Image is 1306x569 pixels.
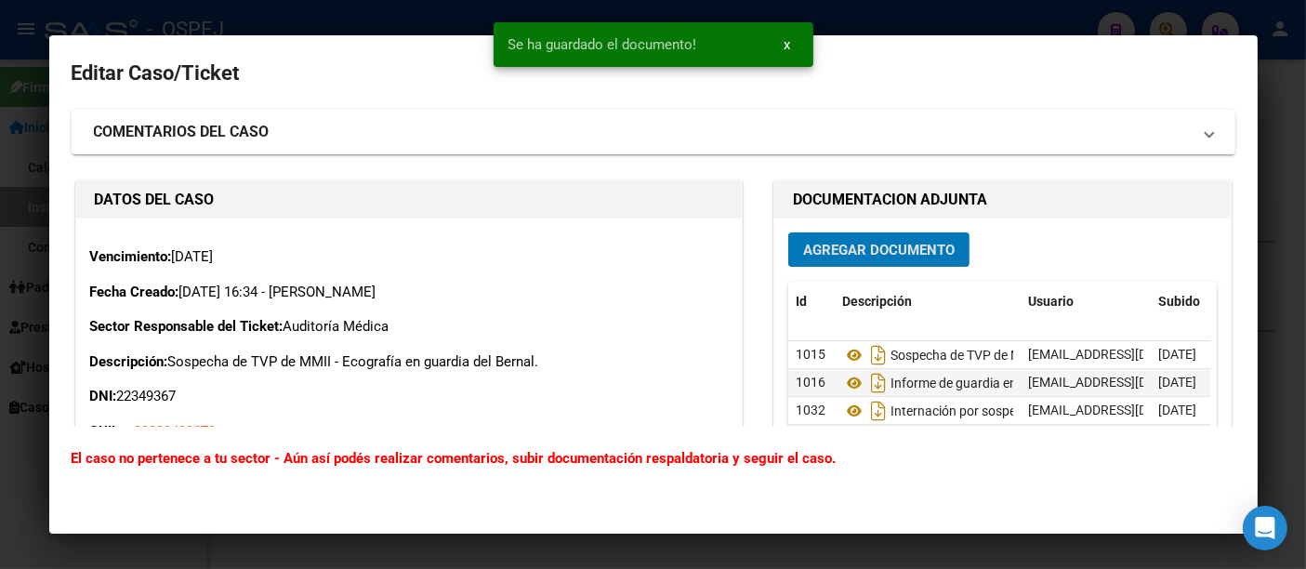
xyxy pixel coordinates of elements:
[796,294,807,309] span: Id
[1158,294,1200,309] span: Subido
[796,344,827,365] div: 1015
[788,282,835,322] datatable-header-cell: Id
[796,372,827,393] div: 1016
[1021,282,1151,322] datatable-header-cell: Usuario
[1028,294,1074,309] span: Usuario
[890,376,1102,390] span: Informe de guardia enviado por mail.
[90,246,728,268] p: [DATE]
[866,340,890,370] i: Descargar documento
[890,404,1081,418] span: Internación por sospecha de TVP
[72,56,1235,91] h2: Editar Caso/Ticket
[866,396,890,426] i: Descargar documento
[135,423,217,440] span: 20223493670
[90,351,728,373] p: Sospecha de TVP de MMII - Ecografía en guardia del Bernal.
[90,318,284,335] strong: Sector Responsable del Ticket:
[95,191,215,208] strong: DATOS DEL CASO
[94,121,270,143] strong: COMENTARIOS DEL CASO
[1158,403,1196,417] span: [DATE]
[90,248,172,265] strong: Vencimiento:
[866,368,890,398] i: Descargar documento
[90,282,728,303] p: [DATE] 16:34 - [PERSON_NAME]
[1243,506,1287,550] div: Open Intercom Messenger
[1151,282,1244,322] datatable-header-cell: Subido
[842,294,912,309] span: Descripción
[90,353,168,370] strong: Descripción:
[90,386,728,407] p: 22349367
[785,36,791,53] span: x
[72,110,1235,154] mat-expansion-panel-header: COMENTARIOS DEL CASO
[796,400,827,421] div: 1032
[890,348,1233,363] span: Sospecha de TVP de MMII - Ecografía en guardia del Bernal.
[90,423,124,440] strong: CUIL:
[770,28,806,61] button: x
[90,284,179,300] strong: Fecha Creado:
[793,189,1212,211] h1: DOCUMENTACION ADJUNTA
[90,316,728,337] p: Auditoría Médica
[803,242,955,258] span: Agregar Documento
[90,388,117,404] strong: DNI:
[72,450,837,467] b: El caso no pertenece a tu sector - Aún así podés realizar comentarios, subir documentación respal...
[835,282,1021,322] datatable-header-cell: Descripción
[1158,347,1196,362] span: [DATE]
[508,35,697,54] span: Se ha guardado el documento!
[788,232,970,267] button: Agregar Documento
[1158,375,1196,390] span: [DATE]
